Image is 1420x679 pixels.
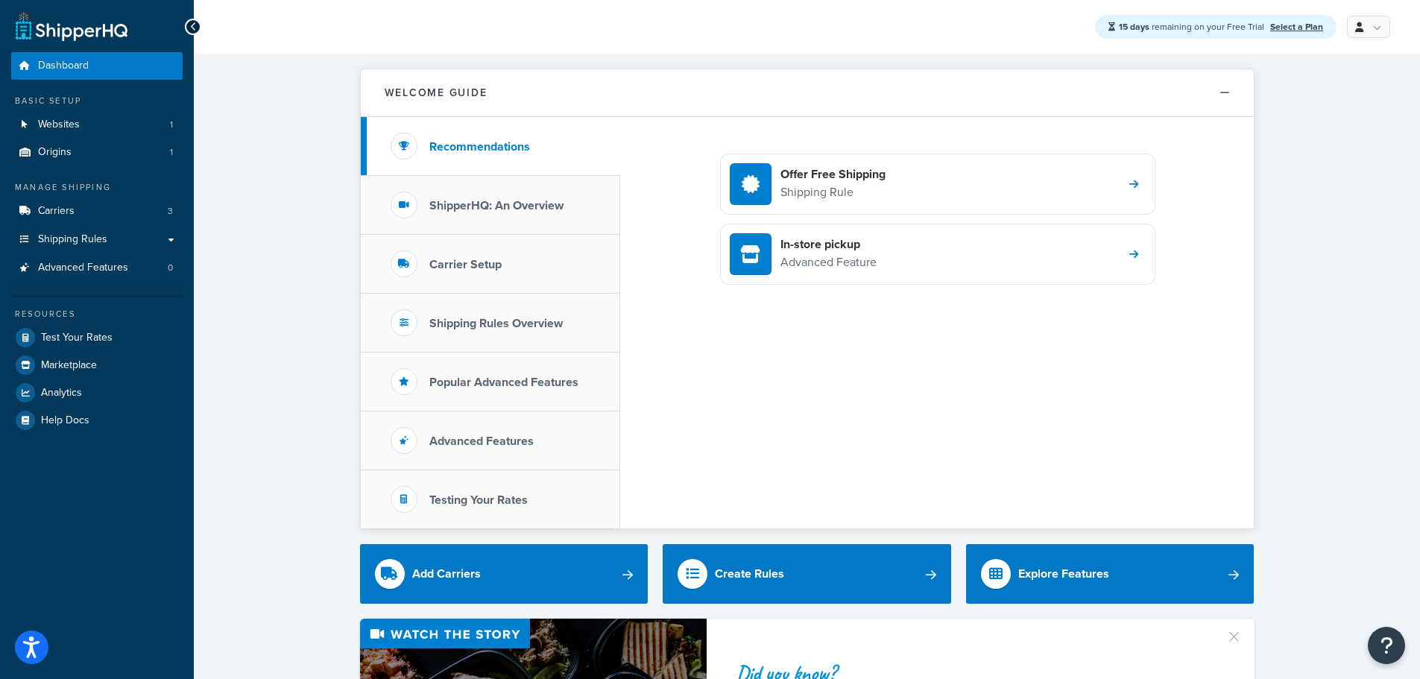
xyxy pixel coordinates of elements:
[41,359,97,372] span: Marketplace
[38,60,89,72] span: Dashboard
[429,317,563,330] h3: Shipping Rules Overview
[429,258,502,271] h3: Carrier Setup
[780,253,877,272] p: Advanced Feature
[41,387,82,399] span: Analytics
[170,146,173,159] span: 1
[1018,563,1109,584] div: Explore Features
[11,111,183,139] a: Websites1
[429,376,578,389] h3: Popular Advanced Features
[429,199,564,212] h3: ShipperHQ: An Overview
[11,352,183,379] a: Marketplace
[1119,20,1149,34] strong: 15 days
[412,563,481,584] div: Add Carriers
[780,236,877,253] h4: In-store pickup
[41,332,113,344] span: Test Your Rates
[429,140,530,154] h3: Recommendations
[170,119,173,131] span: 1
[168,262,173,274] span: 0
[11,198,183,225] li: Carriers
[11,407,183,434] a: Help Docs
[1368,627,1405,664] button: Open Resource Center
[89,72,209,94] span: Advanced Feature
[11,226,183,253] a: Shipping Rules
[429,493,528,507] h3: Testing Your Rates
[11,139,183,166] li: Origins
[966,544,1255,604] a: Explore Features
[361,69,1254,117] button: Welcome Guide
[89,41,209,71] span: Ship to Store
[1119,20,1266,34] span: remaining on your Free Trial
[11,254,183,282] li: Advanced Features
[38,119,80,131] span: Websites
[1270,20,1323,34] a: Select a Plan
[11,254,183,282] a: Advanced Features0
[11,324,183,351] a: Test Your Rates
[11,111,183,139] li: Websites
[360,544,649,604] a: Add Carriers
[429,435,534,448] h3: Advanced Features
[108,221,191,250] a: Learn More
[11,181,183,194] div: Manage Shipping
[780,183,886,202] p: Shipping Rule
[38,205,75,218] span: Carriers
[11,379,183,406] a: Analytics
[11,198,183,225] a: Carriers3
[385,87,487,98] h2: Welcome Guide
[663,544,951,604] a: Create Rules
[38,146,72,159] span: Origins
[11,95,183,107] div: Basic Setup
[38,262,128,274] span: Advanced Features
[715,563,784,584] div: Create Rules
[38,233,107,246] span: Shipping Rules
[11,52,183,80] a: Dashboard
[780,166,886,183] h4: Offer Free Shipping
[11,139,183,166] a: Origins1
[11,308,183,320] div: Resources
[41,414,89,427] span: Help Docs
[47,112,252,206] span: Now you can show accurate shipping rates at checkout when delivering to stores, FFLs, or pickup l...
[168,205,173,218] span: 3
